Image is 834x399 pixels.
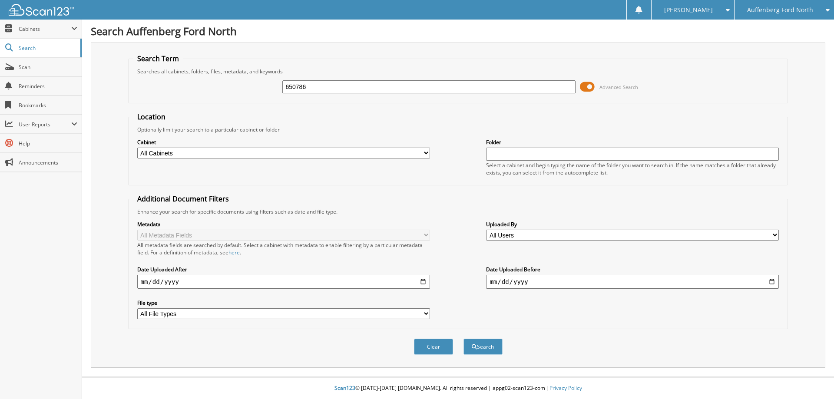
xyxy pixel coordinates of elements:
span: Announcements [19,159,77,166]
span: Auffenberg Ford North [747,7,813,13]
img: scan123-logo-white.svg [9,4,74,16]
span: Search [19,44,76,52]
label: Cabinet [137,138,430,146]
label: Metadata [137,221,430,228]
button: Search [463,339,503,355]
label: Date Uploaded Before [486,266,779,273]
h1: Search Auffenberg Ford North [91,24,825,38]
div: Select a cabinet and begin typing the name of the folder you want to search in. If the name match... [486,162,779,176]
input: start [137,275,430,289]
a: here [228,249,240,256]
button: Clear [414,339,453,355]
div: Optionally limit your search to a particular cabinet or folder [133,126,784,133]
span: Scan [19,63,77,71]
span: Scan123 [334,384,355,392]
legend: Search Term [133,54,183,63]
input: end [486,275,779,289]
a: Privacy Policy [549,384,582,392]
div: Enhance your search for specific documents using filters such as date and file type. [133,208,784,215]
span: User Reports [19,121,71,128]
iframe: Chat Widget [791,357,834,399]
div: Searches all cabinets, folders, files, metadata, and keywords [133,68,784,75]
span: Help [19,140,77,147]
span: Bookmarks [19,102,77,109]
label: Uploaded By [486,221,779,228]
span: Reminders [19,82,77,90]
legend: Location [133,112,170,122]
div: © [DATE]-[DATE] [DOMAIN_NAME]. All rights reserved | appg02-scan123-com | [82,378,834,399]
label: File type [137,299,430,307]
span: Cabinets [19,25,71,33]
label: Date Uploaded After [137,266,430,273]
label: Folder [486,138,779,146]
span: Advanced Search [599,84,638,90]
div: All metadata fields are searched by default. Select a cabinet with metadata to enable filtering b... [137,241,430,256]
legend: Additional Document Filters [133,194,233,204]
span: [PERSON_NAME] [664,7,713,13]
